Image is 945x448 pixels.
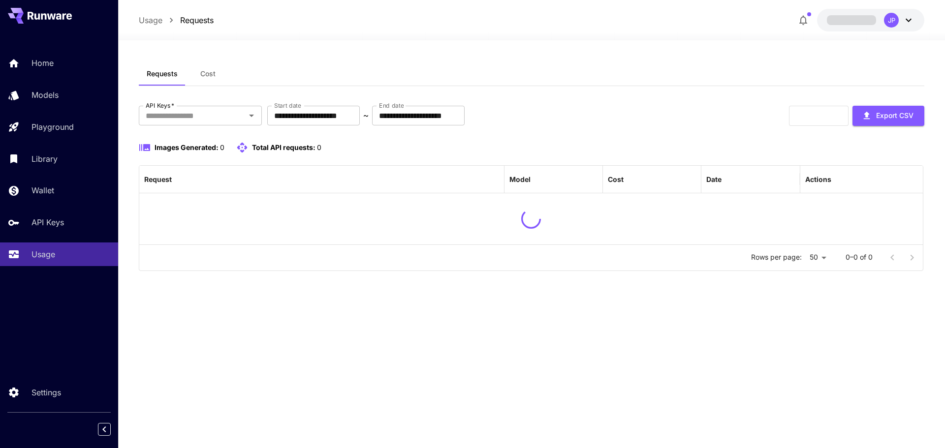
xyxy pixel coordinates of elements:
[139,14,162,26] a: Usage
[180,14,214,26] a: Requests
[144,175,172,183] div: Request
[805,175,831,183] div: Actions
[31,89,59,101] p: Models
[884,13,899,28] div: JP
[31,121,74,133] p: Playground
[806,250,830,265] div: 50
[31,248,55,260] p: Usage
[98,423,111,436] button: Collapse sidebar
[155,143,219,151] span: Images Generated:
[220,143,224,151] span: 0
[252,143,315,151] span: Total API requests:
[200,69,216,78] span: Cost
[706,175,722,183] div: Date
[363,110,369,121] p: ~
[379,101,404,110] label: End date
[751,252,802,262] p: Rows per page:
[245,109,258,122] button: Open
[608,175,624,183] div: Cost
[817,9,924,31] button: JP
[31,184,54,196] p: Wallet
[31,387,61,398] p: Settings
[852,106,924,126] button: Export CSV
[509,175,531,183] div: Model
[31,153,58,165] p: Library
[147,69,178,78] span: Requests
[846,252,873,262] p: 0–0 of 0
[146,101,174,110] label: API Keys
[31,57,54,69] p: Home
[139,14,214,26] nav: breadcrumb
[274,101,301,110] label: Start date
[31,216,64,228] p: API Keys
[317,143,321,151] span: 0
[105,420,118,438] div: Collapse sidebar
